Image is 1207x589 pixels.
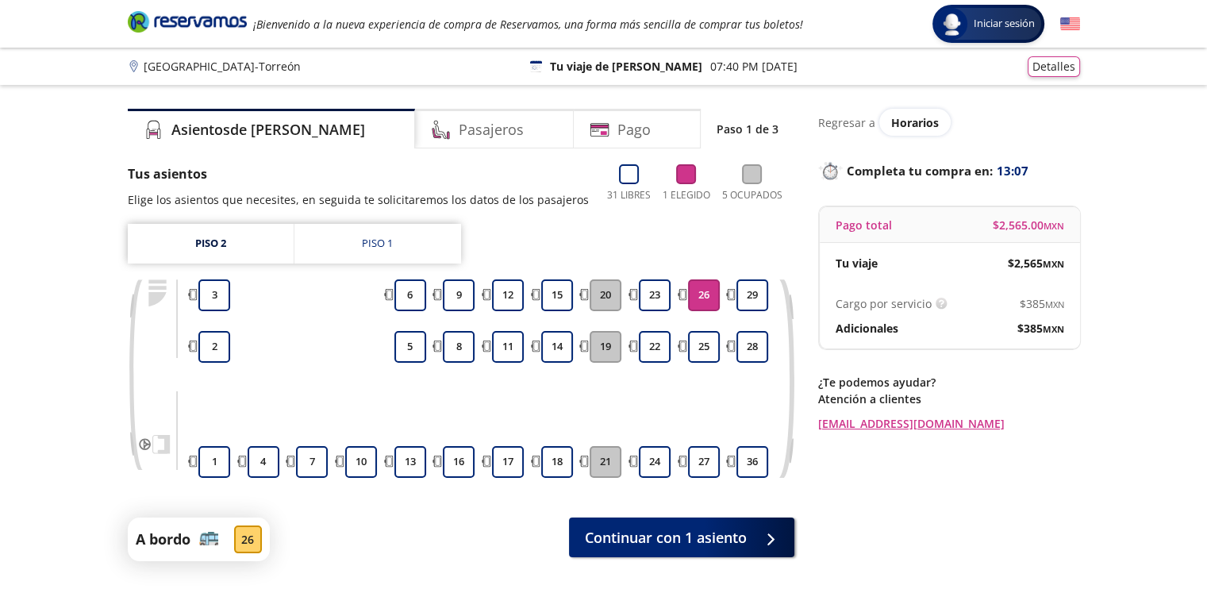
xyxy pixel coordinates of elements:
[818,374,1080,391] p: ¿Te podemos ayudar?
[1043,258,1064,270] small: MXN
[492,331,524,363] button: 11
[394,331,426,363] button: 5
[362,236,393,252] div: Piso 1
[688,279,720,311] button: 26
[997,162,1028,180] span: 13:07
[818,114,875,131] p: Regresar a
[639,446,671,478] button: 24
[198,279,230,311] button: 3
[171,119,365,141] h4: Asientos de [PERSON_NAME]
[1008,255,1064,271] span: $ 2,565
[198,446,230,478] button: 1
[639,331,671,363] button: 22
[836,217,892,233] p: Pago total
[736,446,768,478] button: 36
[136,529,190,550] p: A bordo
[443,446,475,478] button: 16
[736,331,768,363] button: 28
[443,331,475,363] button: 8
[722,188,782,202] p: 5 Ocupados
[836,295,932,312] p: Cargo por servicio
[541,279,573,311] button: 15
[234,525,262,553] div: 26
[459,119,524,141] h4: Pasajeros
[688,446,720,478] button: 27
[836,255,878,271] p: Tu viaje
[128,191,589,208] p: Elige los asientos que necesites, en seguida te solicitaremos los datos de los pasajeros
[736,279,768,311] button: 29
[144,58,301,75] p: [GEOGRAPHIC_DATA] - Torreón
[585,527,747,549] span: Continuar con 1 asiento
[198,331,230,363] button: 2
[607,188,651,202] p: 31 Libres
[967,16,1041,32] span: Iniciar sesión
[128,164,589,183] p: Tus asientos
[394,279,426,311] button: 6
[818,391,1080,407] p: Atención a clientes
[294,224,461,264] a: Piso 1
[248,446,279,478] button: 4
[1060,14,1080,34] button: English
[394,446,426,478] button: 13
[492,446,524,478] button: 17
[717,121,778,137] p: Paso 1 de 3
[1020,295,1064,312] span: $ 385
[569,518,794,557] button: Continuar con 1 asiento
[891,115,939,130] span: Horarios
[1017,320,1064,337] span: $ 385
[710,58,798,75] p: 07:40 PM [DATE]
[818,109,1080,136] div: Regresar a ver horarios
[836,320,898,337] p: Adicionales
[128,10,247,38] a: Brand Logo
[443,279,475,311] button: 9
[550,58,702,75] p: Tu viaje de [PERSON_NAME]
[818,415,1080,432] a: [EMAIL_ADDRESS][DOMAIN_NAME]
[639,279,671,311] button: 23
[993,217,1064,233] span: $ 2,565.00
[818,160,1080,182] p: Completa tu compra en :
[1043,323,1064,335] small: MXN
[590,446,621,478] button: 21
[296,446,328,478] button: 7
[492,279,524,311] button: 12
[1044,220,1064,232] small: MXN
[590,279,621,311] button: 20
[1045,298,1064,310] small: MXN
[541,446,573,478] button: 18
[253,17,803,32] em: ¡Bienvenido a la nueva experiencia de compra de Reservamos, una forma más sencilla de comprar tus...
[1028,56,1080,77] button: Detalles
[128,224,294,264] a: Piso 2
[688,331,720,363] button: 25
[128,10,247,33] i: Brand Logo
[617,119,651,141] h4: Pago
[345,446,377,478] button: 10
[663,188,710,202] p: 1 Elegido
[541,331,573,363] button: 14
[590,331,621,363] button: 19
